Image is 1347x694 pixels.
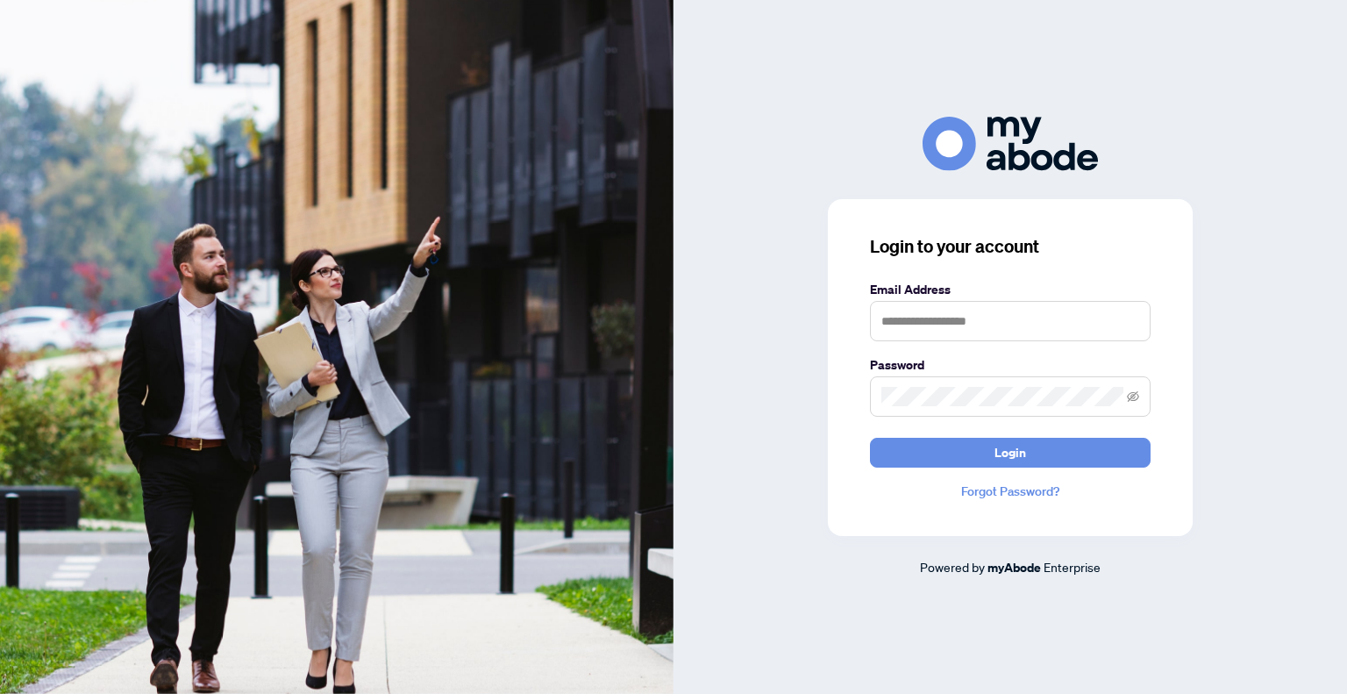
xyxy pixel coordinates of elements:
img: ma-logo [923,117,1098,170]
h3: Login to your account [870,234,1151,259]
span: Login [994,439,1026,467]
span: Powered by [920,559,985,575]
label: Email Address [870,280,1151,299]
span: Enterprise [1044,559,1101,575]
a: Forgot Password? [870,482,1151,501]
span: eye-invisible [1127,390,1139,403]
a: myAbode [987,558,1041,577]
button: Login [870,438,1151,468]
label: Password [870,355,1151,375]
